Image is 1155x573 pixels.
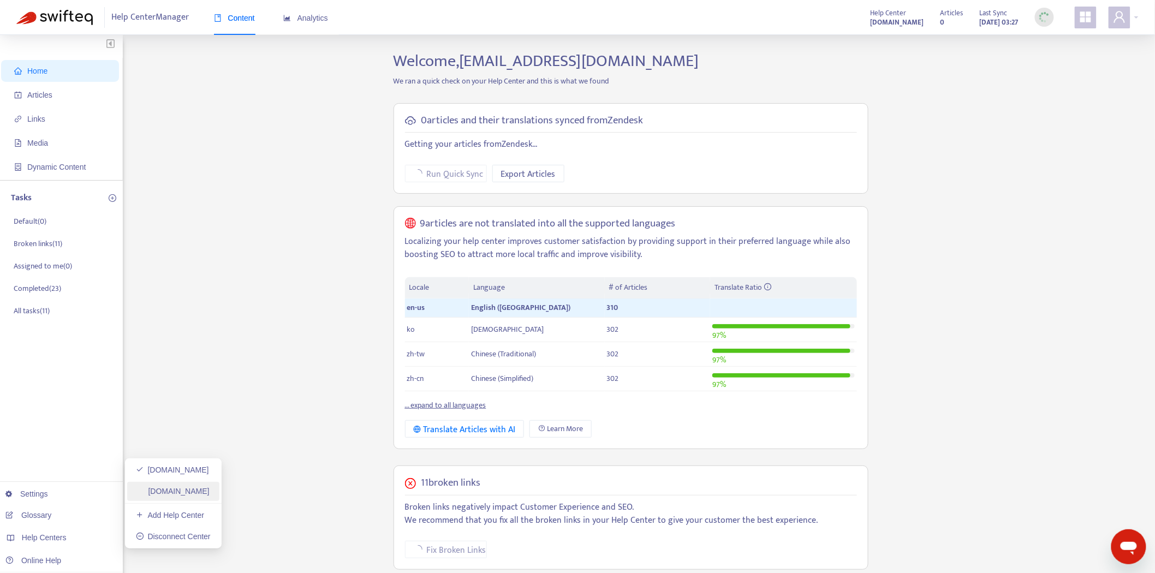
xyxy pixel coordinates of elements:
p: Broken links negatively impact Customer Experience and SEO. We recommend that you fix all the bro... [405,501,857,527]
span: Articles [940,7,963,19]
a: [DOMAIN_NAME] [136,465,209,474]
span: 302 [607,372,619,385]
button: Fix Broken Links [405,541,487,558]
span: container [14,163,22,171]
span: close-circle [405,478,416,489]
span: Help Center [871,7,907,19]
span: appstore [1079,10,1092,23]
span: ko [407,323,415,336]
span: [DEMOGRAPHIC_DATA] [471,323,544,336]
span: 97 % [712,378,726,391]
p: Assigned to me ( 0 ) [14,260,72,272]
a: [DOMAIN_NAME] [136,487,210,496]
span: English ([GEOGRAPHIC_DATA]) [471,301,570,314]
p: Default ( 0 ) [14,216,46,227]
a: Online Help [5,556,61,565]
h5: 0 articles and their translations synced from Zendesk [421,115,644,127]
th: Locale [405,277,469,299]
span: 97 % [712,354,726,366]
h5: 9 articles are not translated into all the supported languages [420,218,675,230]
span: 302 [607,323,619,336]
span: file-image [14,139,22,147]
span: Run Quick Sync [427,168,484,181]
p: Broken links ( 11 ) [14,238,62,249]
button: Translate Articles with AI [405,420,525,438]
p: Completed ( 23 ) [14,283,61,294]
h5: 11 broken links [421,477,481,490]
strong: 0 [940,16,945,28]
strong: [DATE] 03:27 [980,16,1019,28]
span: Last Sync [980,7,1008,19]
span: en-us [407,301,425,314]
th: Language [469,277,604,299]
img: Swifteq [16,10,93,25]
span: Chinese (Simplified) [471,372,533,385]
button: Run Quick Sync [405,165,487,182]
div: Translate Articles with AI [414,423,516,437]
p: Localizing your help center improves customer satisfaction by providing support in their preferre... [405,235,857,261]
p: We ran a quick check on your Help Center and this is what we found [385,75,877,87]
a: Add Help Center [136,511,204,520]
span: user [1113,10,1126,23]
th: # of Articles [605,277,710,299]
span: 310 [607,301,618,314]
p: Getting your articles from Zendesk ... [405,138,857,151]
span: cloud-sync [405,115,416,126]
span: 302 [607,348,619,360]
span: plus-circle [109,194,116,202]
span: Learn More [547,423,583,435]
span: 97 % [712,329,726,342]
span: Help Center Manager [112,7,189,28]
span: Articles [27,91,52,99]
span: Fix Broken Links [427,544,486,557]
a: Settings [5,490,48,498]
span: zh-cn [407,372,424,385]
span: global [405,218,416,230]
a: [DOMAIN_NAME] [871,16,924,28]
span: Media [27,139,48,147]
span: Content [214,14,255,22]
iframe: Button to launch messaging window [1111,529,1146,564]
a: Glossary [5,511,51,520]
span: Chinese (Traditional) [471,348,536,360]
span: zh-tw [407,348,425,360]
p: All tasks ( 11 ) [14,305,50,317]
span: Home [27,67,47,75]
img: sync_loading.0b5143dde30e3a21642e.gif [1038,10,1051,24]
span: Dynamic Content [27,163,86,171]
span: Export Articles [501,168,556,181]
span: book [214,14,222,22]
span: Links [27,115,45,123]
span: Analytics [283,14,328,22]
span: Welcome, [EMAIL_ADDRESS][DOMAIN_NAME] [394,47,699,75]
span: area-chart [283,14,291,22]
span: link [14,115,22,123]
button: Export Articles [492,165,564,182]
a: Disconnect Center [136,532,211,541]
span: home [14,67,22,75]
p: Tasks [11,192,32,205]
span: Help Centers [22,533,67,542]
span: loading [413,169,423,179]
span: account-book [14,91,22,99]
span: loading [413,544,423,554]
div: Translate Ratio [715,282,852,294]
a: ... expand to all languages [405,399,486,411]
a: Learn More [529,420,592,438]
